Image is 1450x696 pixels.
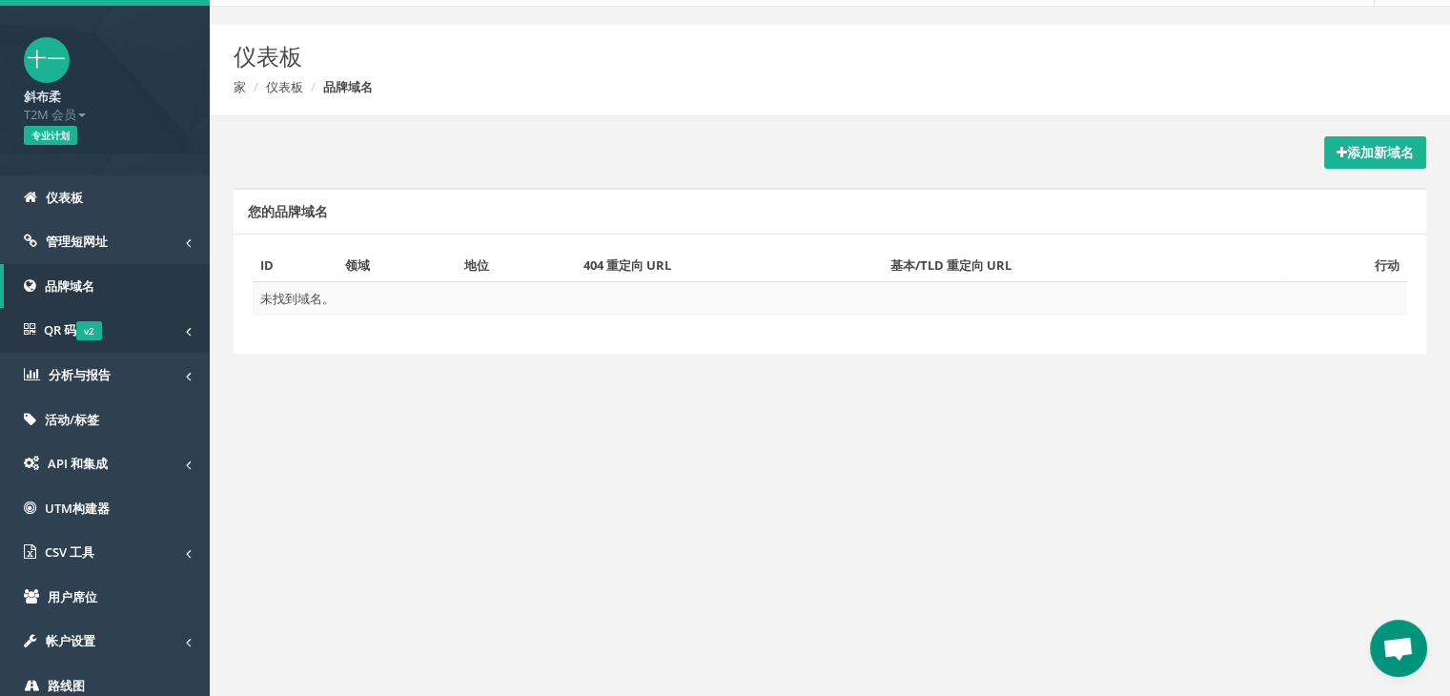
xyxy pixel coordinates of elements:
[45,500,110,517] font: UTM构建器
[28,46,66,72] font: 十一
[45,543,94,561] font: CSV 工具
[45,277,94,295] font: 品牌域名
[234,40,302,72] font: 仪表板
[24,106,76,123] font: T2M 会员
[48,588,97,605] font: 用户席位
[31,129,70,142] font: 专业计划
[46,189,83,206] font: 仪表板
[234,78,246,95] a: 家
[24,83,186,123] a: 斜布柔 T2M 会员
[1347,143,1414,161] font: 添加新域名
[890,256,1011,274] font: 基本/TLD 重定向 URL
[1324,136,1426,169] a: 添加新域名
[323,78,373,95] font: 品牌域名
[260,256,274,274] font: ID
[24,88,61,105] font: 斜布柔
[48,455,108,472] font: API 和集成
[84,324,94,338] font: v2
[266,78,303,95] a: 仪表板
[1375,256,1399,274] font: 行动
[46,233,108,250] font: 管理短网址
[48,677,85,694] font: 路线图
[49,366,111,383] font: 分析与报告
[345,256,370,274] font: 领域
[260,290,335,307] font: 未找到域名。
[1370,620,1427,677] a: Open chat
[44,321,76,338] font: QR 码
[46,632,95,649] font: 帐户设置
[464,256,489,274] font: 地位
[248,202,328,220] font: 您的品牌域名
[583,256,671,274] font: 404 重定向 URL
[45,411,99,428] font: 活动/标签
